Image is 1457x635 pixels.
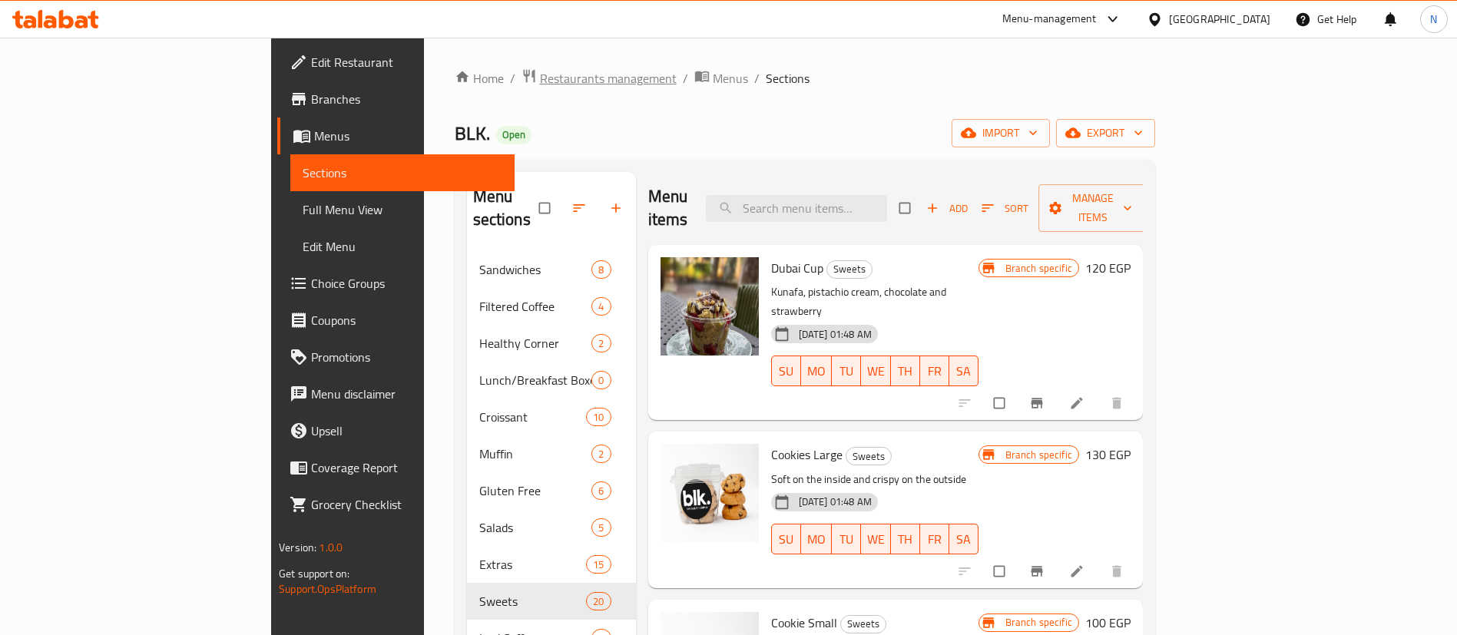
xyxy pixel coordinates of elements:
span: Upsell [311,422,502,440]
div: Lunch/Breakfast Boxes [479,371,592,389]
button: Add section [599,191,636,225]
span: Sort [982,200,1028,217]
span: Add [926,200,968,217]
span: Sandwiches [479,260,592,279]
a: Edit menu item [1069,395,1088,411]
span: FR [926,360,943,382]
button: TH [891,524,920,554]
span: Gluten Free [479,481,592,500]
span: Muffin [479,445,592,463]
input: search [706,195,887,222]
span: 6 [592,484,610,498]
span: Restaurants management [540,69,677,88]
div: Extras [479,555,587,574]
div: Gluten Free6 [467,472,636,509]
p: Kunafa, pistachio cream, chocolate and strawberry [771,283,979,321]
h6: 130 EGP [1085,444,1131,465]
div: Sweets [846,447,892,465]
div: items [586,592,611,610]
div: items [591,297,611,316]
span: 8 [592,263,610,277]
span: 2 [592,336,610,351]
button: MO [801,356,832,386]
span: WE [867,360,885,382]
span: 20 [587,594,610,609]
div: items [591,481,611,500]
button: WE [861,356,891,386]
button: FR [920,356,949,386]
div: Sandwiches8 [467,251,636,288]
button: Branch-specific-item [1020,386,1057,420]
span: Sweets [479,592,587,610]
p: Soft on the inside and crispy on the outside [771,470,979,489]
span: Salads [479,518,592,537]
span: TU [838,360,855,382]
a: Coupons [277,302,515,339]
span: Add item [922,197,972,220]
span: Sort sections [562,191,599,225]
h6: 100 EGP [1085,612,1131,633]
div: Salads5 [467,509,636,546]
button: SA [949,356,979,386]
span: TH [897,528,914,551]
a: Coverage Report [277,449,515,486]
div: Croissant [479,408,587,426]
a: Menus [694,68,748,88]
span: import [964,124,1038,143]
div: items [586,555,611,574]
img: Cookies Large [661,444,759,542]
span: Branch specific [999,615,1078,630]
div: items [591,518,611,537]
a: Edit Restaurant [277,44,515,81]
div: Sweets [826,260,873,279]
span: MO [807,528,826,551]
button: Sort [978,197,1032,220]
a: Full Menu View [290,191,515,228]
button: TU [832,524,861,554]
span: SU [778,528,795,551]
div: Muffin2 [467,435,636,472]
span: Select all sections [530,193,562,223]
button: SA [949,524,979,554]
li: / [754,69,760,88]
div: Filtered Coffee4 [467,288,636,325]
h2: Menu items [648,185,688,231]
span: MO [807,360,826,382]
span: Branches [311,90,502,108]
a: Support.OpsPlatform [279,579,376,599]
button: FR [920,524,949,554]
span: WE [867,528,885,551]
span: 5 [592,521,610,535]
h6: 120 EGP [1085,257,1131,279]
span: Sweets [841,615,886,633]
button: Branch-specific-item [1020,554,1057,588]
a: Edit Menu [290,228,515,265]
span: Coupons [311,311,502,329]
button: WE [861,524,891,554]
span: 10 [587,410,610,425]
span: Sweets [846,448,891,465]
a: Grocery Checklist [277,486,515,523]
button: Manage items [1038,184,1147,232]
span: Version: [279,537,316,557]
span: 0 [592,373,610,388]
span: Select section [890,193,922,223]
button: export [1056,119,1155,147]
span: Menus [713,69,748,88]
button: TU [832,356,861,386]
span: Filtered Coffee [479,297,592,316]
button: Add [922,197,972,220]
a: Choice Groups [277,265,515,302]
span: Coverage Report [311,458,502,477]
span: Menus [314,127,502,145]
span: [DATE] 01:48 AM [793,327,878,342]
div: Croissant10 [467,399,636,435]
button: MO [801,524,832,554]
div: Healthy Corner2 [467,325,636,362]
span: Promotions [311,348,502,366]
span: Select to update [985,557,1017,586]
